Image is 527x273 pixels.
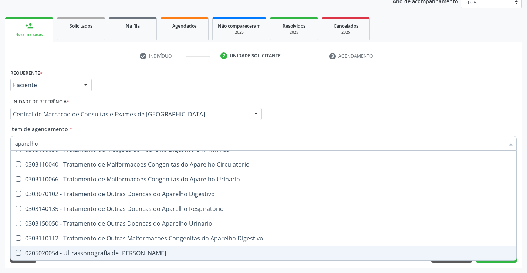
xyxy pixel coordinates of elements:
[10,32,48,37] div: Nova marcação
[276,30,313,35] div: 2025
[15,161,512,167] div: 0303110040 - Tratamento de Malformacoes Congenitas do Aparelho Circulatorio
[283,23,305,29] span: Resolvidos
[218,23,261,29] span: Não compareceram
[218,30,261,35] div: 2025
[15,206,512,212] div: 0303140135 - Tratamento de Outras Doencas do Aparelho Respiratorio
[230,52,281,59] div: Unidade solicitante
[327,30,364,35] div: 2025
[15,235,512,241] div: 0303110112 - Tratamento de Outras Malformacoes Congenitas do Aparelho Digestivo
[172,23,197,29] span: Agendados
[15,191,512,197] div: 0303070102 - Tratamento de Outras Doencas do Aparelho Digestivo
[70,23,92,29] span: Solicitados
[15,221,512,226] div: 0303150050 - Tratamento de Outras Doencas do Aparelho Urinario
[13,81,77,89] span: Paciente
[10,67,43,79] label: Requerente
[25,22,33,30] div: person_add
[220,52,227,59] div: 2
[10,96,69,108] label: Unidade de referência
[15,136,504,151] input: Buscar por procedimentos
[126,23,140,29] span: Na fila
[10,126,68,133] span: Item de agendamento
[13,110,247,118] span: Central de Marcacao de Consultas e Exames de [GEOGRAPHIC_DATA]
[15,250,512,256] div: 0205020054 - Ultrassonografia de [PERSON_NAME]
[334,23,358,29] span: Cancelados
[15,176,512,182] div: 0303110066 - Tratamento de Malformacoes Congenitas do Aparelho Urinario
